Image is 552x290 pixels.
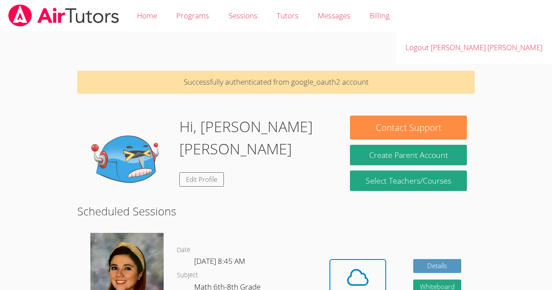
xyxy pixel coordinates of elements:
[7,4,120,27] img: airtutors_banner-c4298cdbf04f3fff15de1276eac7730deb9818008684d7c2e4769d2f7ddbe033.png
[413,259,461,273] a: Details
[350,116,466,140] button: Contact Support
[318,10,350,20] span: Messages
[77,203,475,219] h2: Scheduled Sessions
[350,171,466,191] a: Select Teachers/Courses
[177,245,190,256] dt: Date
[177,270,198,281] dt: Subject
[396,32,552,64] a: Logout [PERSON_NAME] [PERSON_NAME]
[179,172,224,187] a: Edit Profile
[179,116,334,160] h1: Hi, [PERSON_NAME] [PERSON_NAME]
[194,256,245,266] span: [DATE] 8:45 AM
[350,145,466,165] button: Create Parent Account
[77,71,475,94] p: Successfully authenticated from google_oauth2 account
[85,116,172,203] img: default.png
